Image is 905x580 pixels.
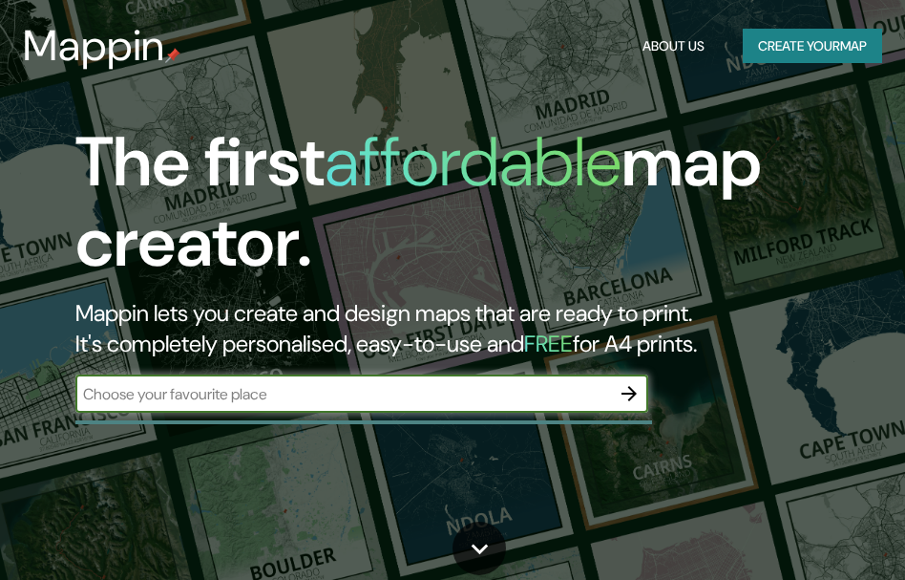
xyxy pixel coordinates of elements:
[743,29,882,64] button: Create yourmap
[325,118,621,206] h1: affordable
[524,329,573,358] h5: FREE
[75,383,610,405] input: Choose your favourite place
[75,298,799,359] h2: Mappin lets you create and design maps that are ready to print. It's completely personalised, eas...
[75,122,799,298] h1: The first map creator.
[23,21,165,71] h3: Mappin
[165,48,180,63] img: mappin-pin
[635,29,712,64] button: About Us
